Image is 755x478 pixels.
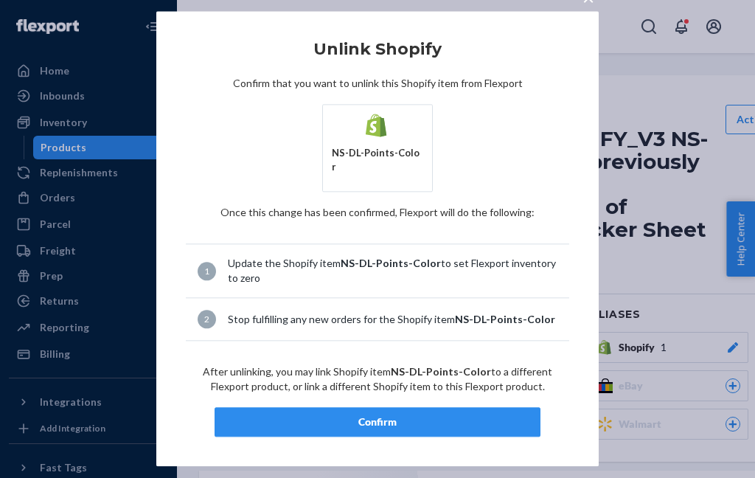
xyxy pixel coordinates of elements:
p: Once this change has been confirmed, Flexport will do the following : [186,206,569,221]
span: NS-DL-Points-Color [391,366,491,378]
div: 1 [198,262,216,280]
button: Confirm [215,408,540,437]
div: Update the Shopify item to set Flexport inventory to zero [228,257,557,286]
div: Stop fulfilling any new orders for the Shopify item [228,312,557,327]
div: NS-DL-Points-Color [332,147,423,174]
span: NS-DL-Points-Color [455,313,555,325]
div: Confirm [227,415,528,430]
p: Confirm that you want to unlink this Shopify item from Flexport [186,77,569,91]
div: 2 [198,311,216,329]
p: After unlinking, you may link Shopify item to a different Flexport product, or link a different S... [186,365,569,395]
span: NS-DL-Points-Color [341,257,441,270]
h2: Unlink Shopify [186,41,569,58]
